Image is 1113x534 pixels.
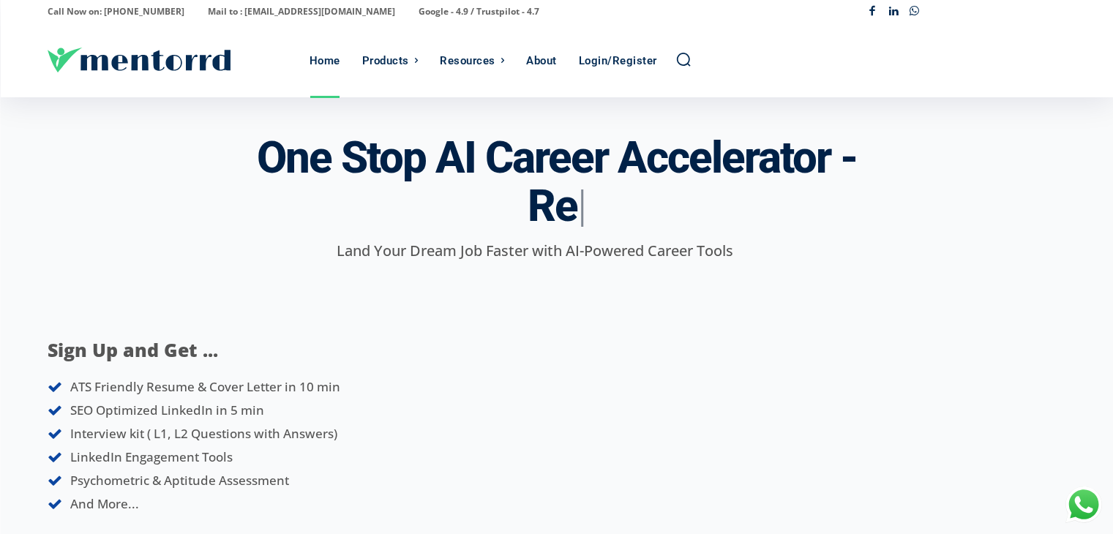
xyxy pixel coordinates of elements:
p: Mail to : [EMAIL_ADDRESS][DOMAIN_NAME] [208,1,395,22]
span: LinkedIn Engagement Tools [70,448,233,465]
p: Sign Up and Get ... [48,336,495,364]
p: Call Now on: [PHONE_NUMBER] [48,1,184,22]
div: About [526,24,557,97]
div: Home [310,24,340,97]
a: Logo [48,48,302,72]
p: Land Your Dream Job Faster with AI-Powered Career Tools [48,240,1022,262]
a: Linkedin [883,1,904,23]
a: Facebook [862,1,883,23]
div: Login/Register [579,24,657,97]
span: Re [528,180,577,232]
span: Psychometric & Aptitude Assessment [70,472,289,489]
span: ATS Friendly Resume & Cover Letter in 10 min [70,378,340,395]
span: Interview kit ( L1, L2 Questions with Answers) [70,425,337,442]
a: About [519,24,564,97]
h3: One Stop AI Career Accelerator - [257,134,857,230]
span: | [577,180,585,232]
span: And More... [70,495,139,512]
a: Home [302,24,348,97]
a: Search [675,51,692,67]
p: Google - 4.9 / Trustpilot - 4.7 [419,1,539,22]
div: Chat with Us [1065,486,1102,523]
a: Login/Register [572,24,664,97]
a: Whatsapp [904,1,925,23]
span: SEO Optimized LinkedIn in 5 min [70,402,264,418]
